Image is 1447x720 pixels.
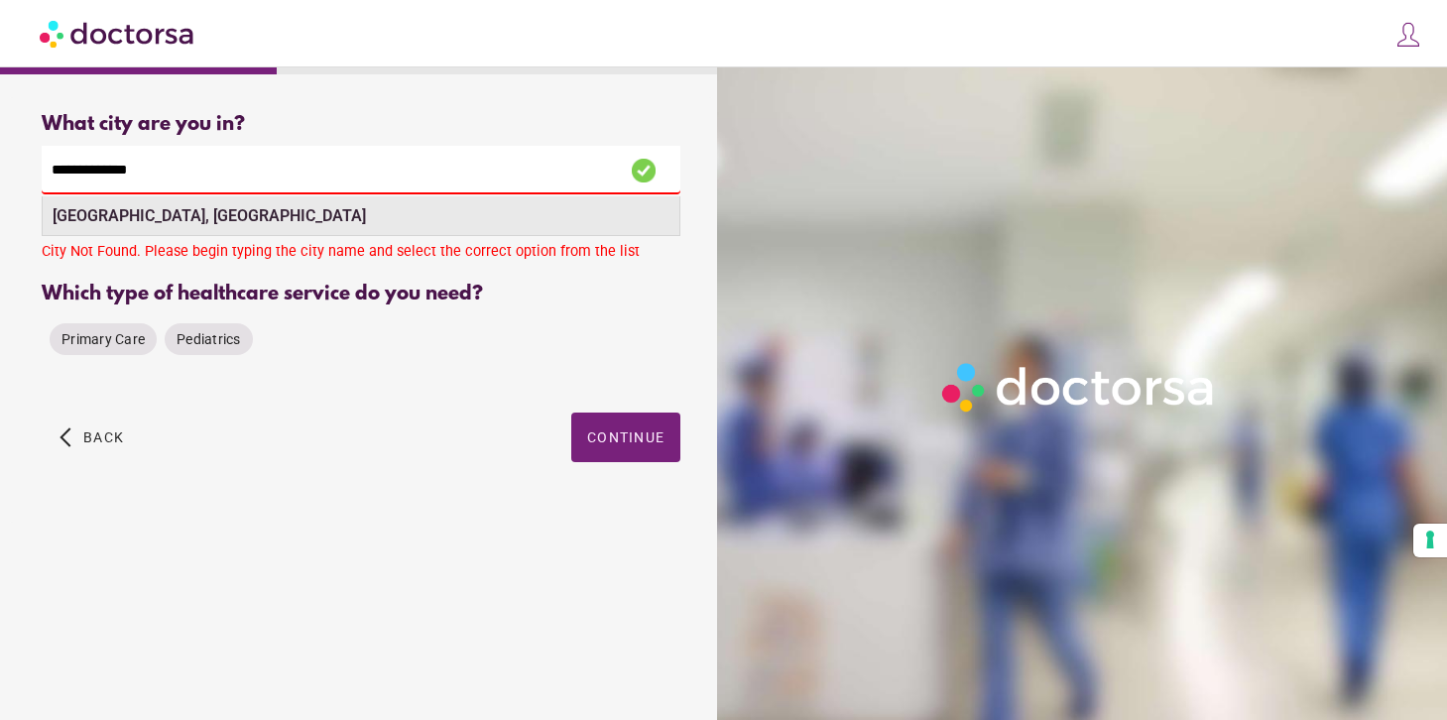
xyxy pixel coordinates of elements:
[53,206,366,225] strong: [GEOGRAPHIC_DATA], [GEOGRAPHIC_DATA]
[1413,524,1447,557] button: Your consent preferences for tracking technologies
[934,355,1224,420] img: Logo-Doctorsa-trans-White-partial-flat.png
[571,413,680,462] button: Continue
[42,243,680,268] div: City Not Found. Please begin typing the city name and select the correct option from the list
[83,429,124,445] span: Back
[52,413,132,462] button: arrow_back_ios Back
[42,113,680,136] div: What city are you in?
[40,11,196,56] img: Doctorsa.com
[61,331,145,347] span: Primary Care
[42,194,680,238] div: Make sure the city you pick is where you need assistance.
[1394,21,1422,49] img: icons8-customer-100.png
[587,429,664,445] span: Continue
[177,331,241,347] span: Pediatrics
[42,283,680,305] div: Which type of healthcare service do you need?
